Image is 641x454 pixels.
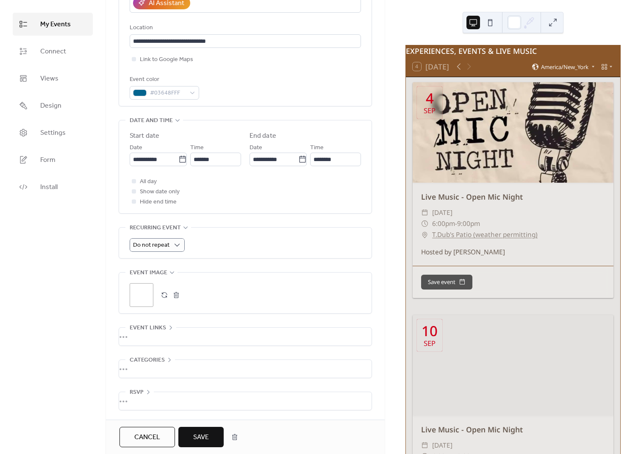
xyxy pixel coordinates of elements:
div: ​ [421,229,429,240]
div: Hosted by [PERSON_NAME] [413,247,613,257]
span: Do not repeat [133,240,169,251]
span: America/New_York [541,64,588,70]
a: Views [13,67,93,90]
span: Time [310,143,324,153]
div: 10 [422,324,438,338]
span: Views [40,74,58,84]
span: Categories [130,355,165,365]
span: [DATE] [432,207,452,218]
span: [DATE] [432,440,452,451]
span: Form [40,155,55,165]
div: ​ [421,218,429,229]
div: ••• [119,328,372,345]
span: Save [193,432,209,443]
div: 4 [426,91,434,105]
span: Cancel [134,432,160,443]
span: Show date only [140,187,180,197]
span: Link to Google Maps [140,55,193,65]
button: Cancel [119,427,175,447]
a: Settings [13,121,93,144]
span: Settings [40,128,66,138]
span: 6:00pm [432,218,455,229]
span: Recurring event [130,223,181,233]
div: Live Music - Open Mic Night [413,424,613,435]
span: Event image [130,268,167,278]
span: Date and time [130,116,173,126]
span: Time [190,143,204,153]
div: End date [250,131,276,141]
div: Sep [424,340,436,347]
a: Connect [13,40,93,63]
span: Install [40,182,58,192]
span: Date [130,143,142,153]
span: All day [140,177,157,187]
div: Event color [130,75,197,85]
div: ​ [421,207,429,218]
span: My Events [40,19,71,30]
a: Install [13,175,93,198]
div: EXPERIENCES, EVENTS & LIVE MUSIC [406,45,620,56]
div: ••• [119,360,372,378]
span: 9:00pm [457,218,480,229]
span: - [455,218,457,229]
button: Save [178,427,224,447]
span: #03648FFF [150,88,186,98]
span: Hide end time [140,197,177,207]
a: T.Dub's Patio (weather permitting) [432,229,538,240]
span: Date [250,143,262,153]
span: Event links [130,323,166,333]
div: Start date [130,131,159,141]
div: Live Music - Open Mic Night [413,191,613,202]
span: RSVP [130,387,144,398]
button: Save event [421,275,472,290]
div: Location [130,23,359,33]
div: ••• [119,392,372,410]
div: ​ [421,440,429,451]
span: Design [40,101,61,111]
div: ; [130,283,153,307]
a: My Events [13,13,93,36]
a: Design [13,94,93,117]
span: Connect [40,47,66,57]
a: Form [13,148,93,171]
div: Sep [424,107,436,114]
